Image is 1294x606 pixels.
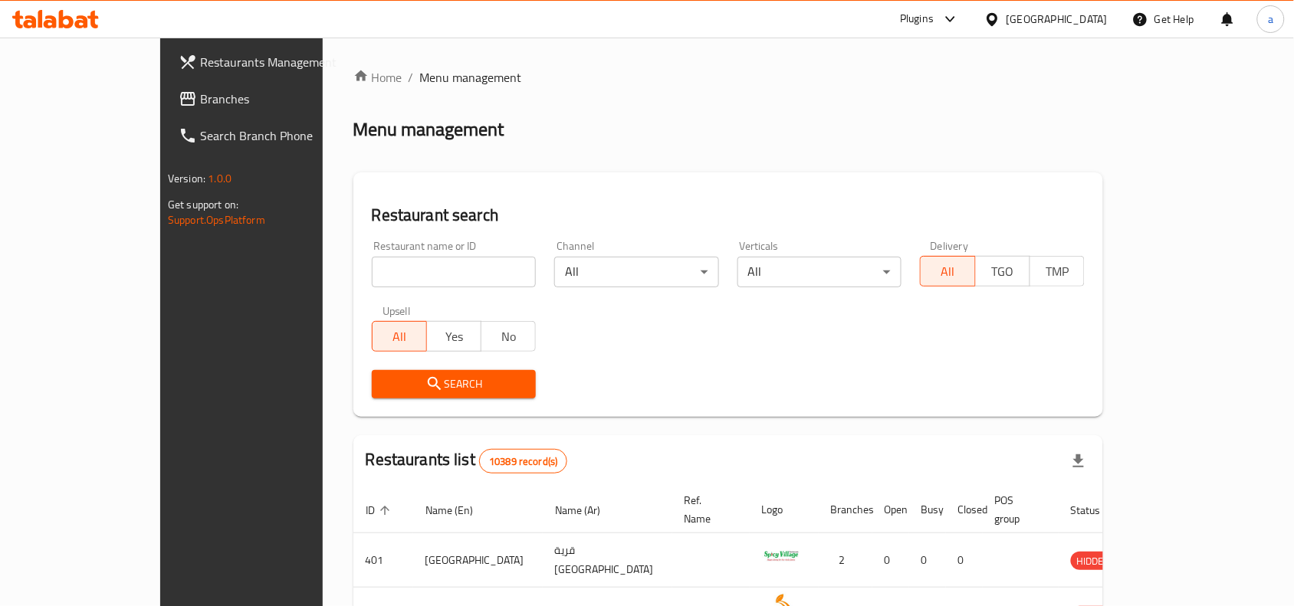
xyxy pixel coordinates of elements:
button: Yes [426,321,481,352]
span: Ref. Name [685,491,731,528]
span: Version: [168,169,205,188]
span: Restaurants Management [200,53,364,71]
li: / [409,68,414,87]
div: Total records count [479,449,567,473]
div: Plugins [900,10,934,28]
span: All [379,326,421,348]
div: Export file [1060,443,1097,480]
span: Yes [433,326,475,348]
th: Open [872,486,909,533]
span: 10389 record(s) [480,454,567,469]
th: Logo [750,486,819,533]
span: Get support on: [168,195,238,215]
th: Branches [819,486,872,533]
span: Name (En) [425,501,493,519]
span: ID [366,501,395,519]
button: No [481,321,536,352]
td: 2 [819,533,872,588]
div: All [737,257,902,287]
span: POS group [995,491,1040,528]
label: Upsell [383,306,411,316]
span: Name (Ar) [555,501,620,519]
span: Branches [200,90,364,108]
th: Busy [909,486,946,533]
a: Home [353,68,402,87]
td: [GEOGRAPHIC_DATA] [413,533,543,588]
a: Restaurants Management [166,44,376,80]
span: TMP [1036,260,1079,283]
span: Search Branch Phone [200,126,364,145]
button: All [372,321,427,352]
img: Spicy Village [762,538,800,576]
td: 0 [872,533,909,588]
h2: Restaurants list [366,448,568,473]
div: All [554,257,719,287]
span: a [1268,11,1273,28]
th: Closed [946,486,983,533]
button: TGO [975,256,1030,287]
h2: Restaurant search [372,204,1085,227]
button: All [920,256,975,287]
span: Status [1071,501,1121,519]
span: All [927,260,969,283]
span: Search [384,375,524,394]
a: Branches [166,80,376,117]
span: TGO [982,260,1024,283]
td: 0 [946,533,983,588]
div: [GEOGRAPHIC_DATA] [1007,11,1108,28]
span: No [488,326,530,348]
nav: breadcrumb [353,68,1103,87]
h2: Menu management [353,117,504,142]
div: HIDDEN [1071,552,1117,570]
td: 401 [353,533,413,588]
span: HIDDEN [1071,552,1117,570]
button: TMP [1030,256,1085,287]
a: Support.OpsPlatform [168,210,265,230]
td: 0 [909,533,946,588]
span: Menu management [420,68,522,87]
td: قرية [GEOGRAPHIC_DATA] [543,533,672,588]
a: Search Branch Phone [166,117,376,154]
label: Delivery [931,241,969,251]
button: Search [372,370,537,398]
span: 1.0.0 [208,169,232,188]
input: Search for restaurant name or ID.. [372,257,537,287]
